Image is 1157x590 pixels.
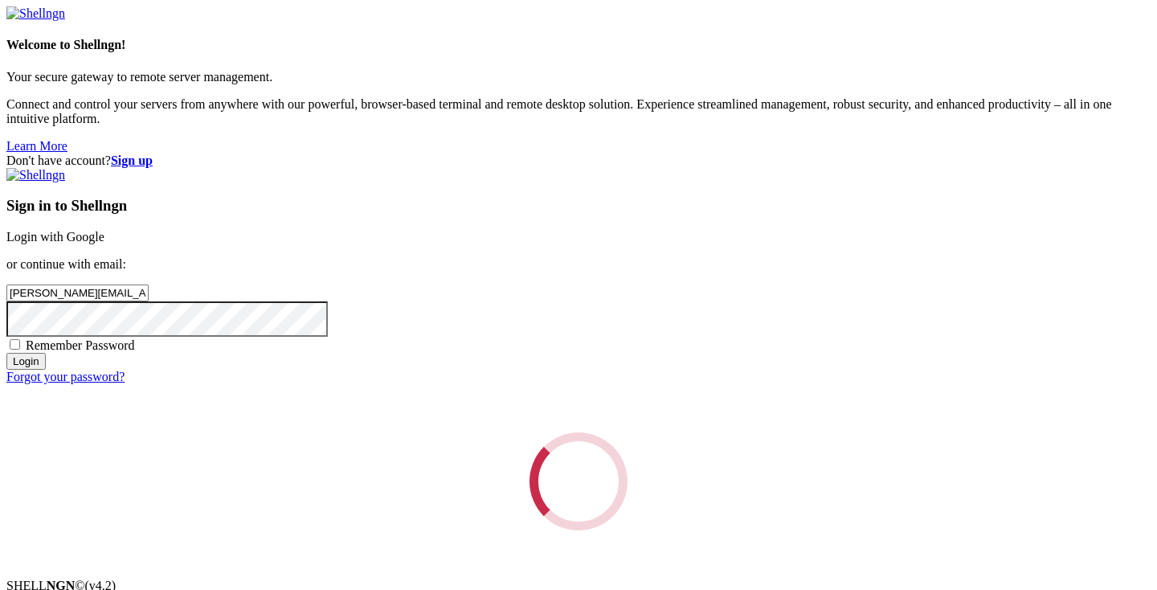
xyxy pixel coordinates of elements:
span: Remember Password [26,338,135,352]
p: or continue with email: [6,257,1151,272]
img: Shellngn [6,168,65,182]
a: Login with Google [6,230,104,244]
h4: Welcome to Shellngn! [6,38,1151,52]
img: Shellngn [6,6,65,21]
input: Remember Password [10,339,20,350]
input: Email address [6,285,149,301]
a: Learn More [6,139,67,153]
a: Forgot your password? [6,370,125,383]
input: Login [6,353,46,370]
a: Sign up [111,154,153,167]
p: Connect and control your servers from anywhere with our powerful, browser-based terminal and remo... [6,97,1151,126]
h3: Sign in to Shellngn [6,197,1151,215]
div: Don't have account? [6,154,1151,168]
div: Loading... [525,428,632,535]
p: Your secure gateway to remote server management. [6,70,1151,84]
